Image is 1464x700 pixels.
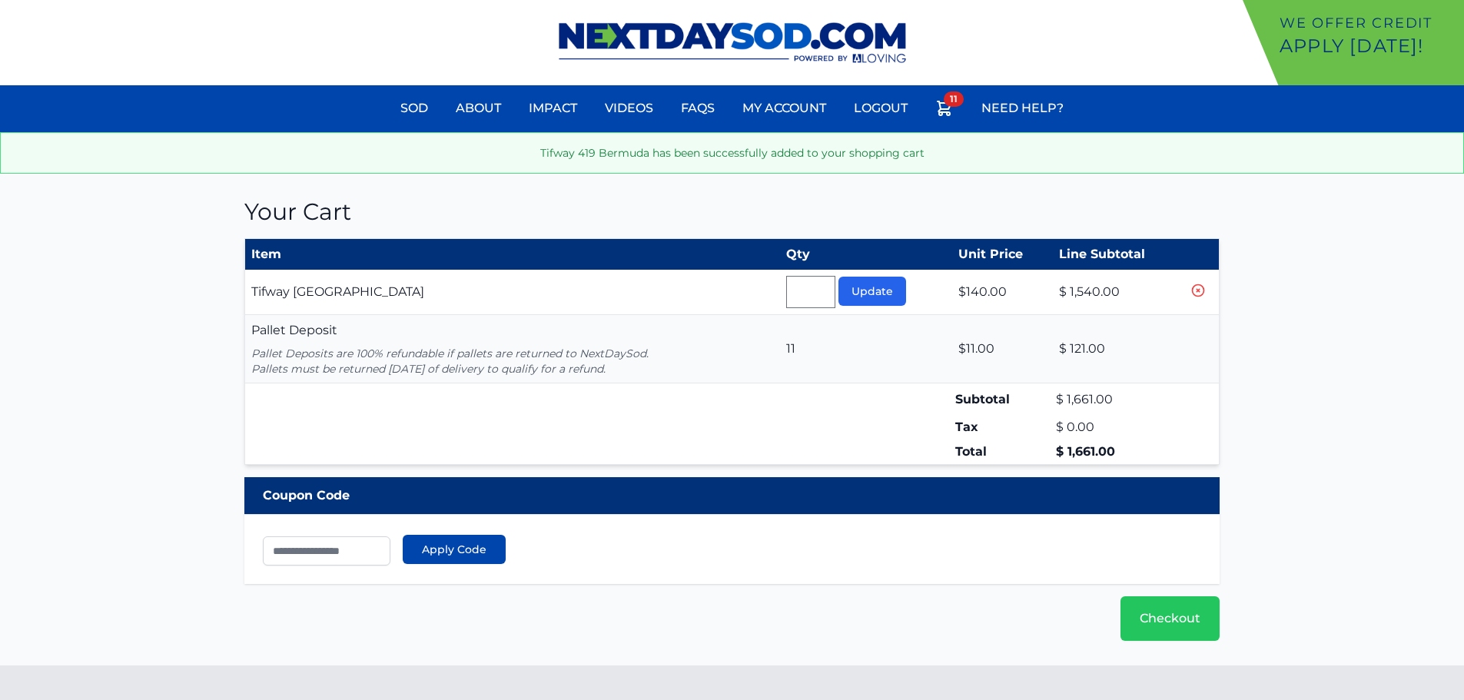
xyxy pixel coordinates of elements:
a: Impact [520,90,586,127]
a: Sod [391,90,437,127]
p: Tifway 419 Bermuda has been successfully added to your shopping cart [13,145,1451,161]
h1: Your Cart [244,198,1220,226]
a: Logout [845,90,917,127]
th: Line Subtotal [1053,239,1181,270]
td: $ 1,661.00 [1053,383,1181,416]
th: Item [244,239,780,270]
td: $ 1,540.00 [1053,270,1181,315]
div: Coupon Code [244,477,1220,514]
button: Update [838,277,906,306]
a: FAQs [672,90,724,127]
span: 11 [944,91,964,107]
a: Need Help? [972,90,1073,127]
td: Subtotal [952,383,1053,416]
p: We offer Credit [1280,12,1458,34]
a: Checkout [1120,596,1220,641]
a: My Account [733,90,835,127]
td: Total [952,440,1053,465]
td: $ 0.00 [1053,415,1181,440]
td: Tifway [GEOGRAPHIC_DATA] [244,270,780,315]
a: 11 [926,90,963,132]
span: Apply Code [422,542,486,557]
td: $140.00 [952,270,1053,315]
td: $11.00 [952,315,1053,383]
td: Tax [952,415,1053,440]
th: Qty [780,239,953,270]
a: About [447,90,510,127]
td: 11 [780,315,953,383]
p: Pallet Deposits are 100% refundable if pallets are returned to NextDaySod. Pallets must be return... [251,346,774,377]
p: Apply [DATE]! [1280,34,1458,58]
a: Videos [596,90,662,127]
button: Apply Code [403,535,506,564]
th: Unit Price [952,239,1053,270]
td: $ 1,661.00 [1053,440,1181,465]
td: $ 121.00 [1053,315,1181,383]
td: Pallet Deposit [244,315,780,383]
